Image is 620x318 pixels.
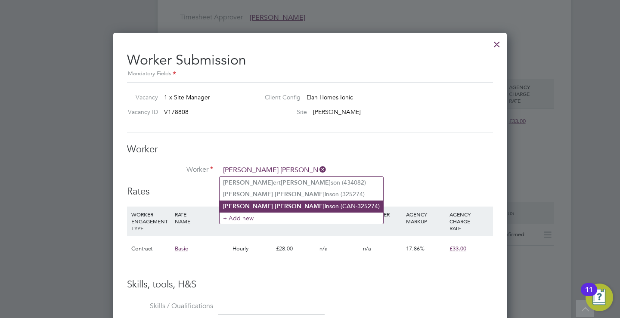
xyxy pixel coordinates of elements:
[275,203,325,210] b: [PERSON_NAME]
[220,212,383,224] li: + Add new
[124,108,158,116] label: Vacancy ID
[173,207,230,229] div: RATE NAME
[129,236,173,261] div: Contract
[127,165,213,174] label: Worker
[307,93,353,101] span: Elan Homes Ionic
[230,236,274,261] div: Hourly
[275,191,325,198] b: [PERSON_NAME]
[223,179,273,186] b: [PERSON_NAME]
[129,207,173,236] div: WORKER ENGAGEMENT TYPE
[220,188,383,200] li: inson (325274)
[164,108,189,116] span: V178808
[127,278,493,291] h3: Skills, tools, H&S
[585,290,593,301] div: 11
[127,69,493,79] div: Mandatory Fields
[586,284,613,311] button: Open Resource Center, 11 new notifications
[313,108,361,116] span: [PERSON_NAME]
[223,191,273,198] b: [PERSON_NAME]
[258,93,301,101] label: Client Config
[223,203,273,210] b: [PERSON_NAME]
[258,108,307,116] label: Site
[127,45,493,79] h2: Worker Submission
[447,207,491,236] div: AGENCY CHARGE RATE
[404,207,447,229] div: AGENCY MARKUP
[406,245,425,252] span: 17.86%
[220,201,383,212] li: inson (CAN-325274)
[449,245,466,252] span: £33.00
[175,245,188,252] span: Basic
[281,179,331,186] b: [PERSON_NAME]
[127,185,493,198] h3: Rates
[127,143,493,156] h3: Worker
[164,93,210,101] span: 1 x Site Manager
[319,245,328,252] span: n/a
[124,93,158,101] label: Vacancy
[274,236,317,261] div: £28.00
[363,245,371,252] span: n/a
[220,177,383,188] li: ert son (434082)
[220,164,326,177] input: Search for...
[127,302,213,311] label: Skills / Qualifications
